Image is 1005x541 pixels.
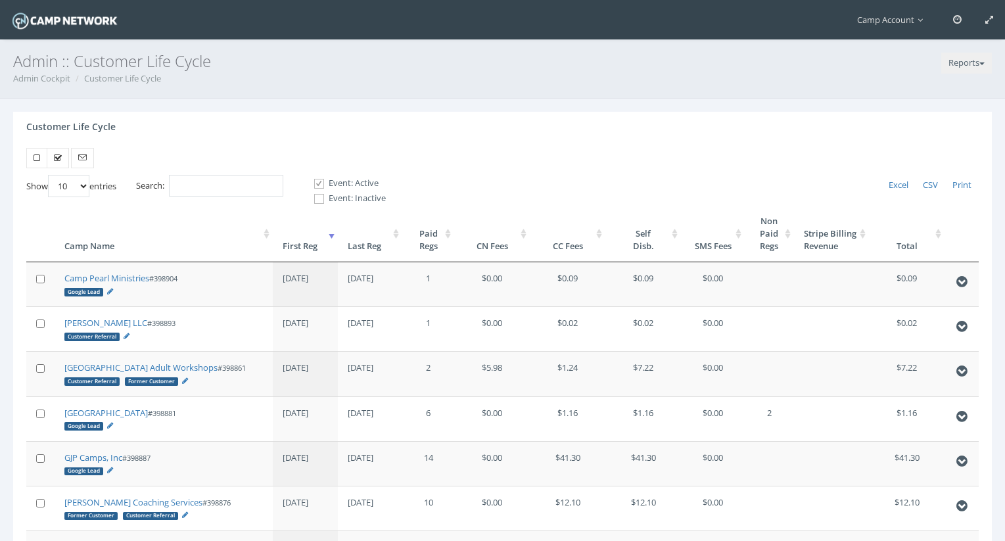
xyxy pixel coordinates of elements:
[681,262,745,306] td: $0.00
[273,441,338,486] td: [DATE]
[13,72,70,84] a: Admin Cockpit
[64,333,120,341] div: Customer Referral
[681,486,745,530] td: $0.00
[55,205,273,262] th: Camp Name: activate to sort column ascending
[402,351,454,396] td: 2
[530,306,605,351] td: $0.02
[273,306,338,351] td: [DATE]
[745,205,794,262] th: Non PaidRegs: activate to sort column ascending
[605,396,681,441] td: $1.16
[402,205,454,262] th: PaidRegs: activate to sort column ascending
[26,122,116,131] h4: Customer Life Cycle
[454,486,530,530] td: $0.00
[454,262,530,306] td: $0.00
[26,175,116,197] label: Show entries
[303,177,386,190] label: Event: Active
[681,351,745,396] td: $0.00
[64,512,118,520] div: Former Customer
[338,351,403,396] td: [DATE]
[64,273,177,296] small: #398904
[338,205,403,262] th: Last Reg: activate to sort column ascending
[454,205,530,262] th: CN Fees: activate to sort column ascending
[125,377,178,385] div: Former Customer
[84,72,161,84] a: Customer Life Cycle
[402,396,454,441] td: 6
[869,351,945,396] td: $7.22
[64,408,176,431] small: #398881
[605,351,681,396] td: $7.22
[794,205,870,262] th: Stripe Billing Revenue: activate to sort column ascending
[857,14,929,26] span: Camp Account
[530,262,605,306] td: $0.09
[123,512,178,520] div: Customer Referral
[64,407,148,419] a: [GEOGRAPHIC_DATA]
[273,262,338,306] td: [DATE]
[402,262,454,306] td: 1
[745,396,794,441] td: 2
[869,306,945,351] td: $0.02
[530,486,605,530] td: $12.10
[273,486,338,530] td: [DATE]
[64,288,103,296] div: Google Lead
[530,205,605,262] th: CC Fees: activate to sort column ascending
[869,486,945,530] td: $12.10
[338,441,403,486] td: [DATE]
[916,175,945,196] a: CSV
[64,422,103,430] div: Google Lead
[605,441,681,486] td: $41.30
[48,175,89,197] select: Showentries
[402,441,454,486] td: 14
[605,486,681,530] td: $12.10
[454,396,530,441] td: $0.00
[338,262,403,306] td: [DATE]
[169,175,283,197] input: Search:
[530,351,605,396] td: $1.24
[64,363,246,385] small: #398861
[952,179,971,191] span: Print
[881,175,916,196] a: Excel
[13,53,992,70] h3: Admin :: Customer Life Cycle
[64,318,175,341] small: #398893
[530,441,605,486] td: $41.30
[338,486,403,530] td: [DATE]
[64,377,120,385] div: Customer Referral
[273,351,338,396] td: [DATE]
[605,306,681,351] td: $0.02
[303,192,386,205] label: Event: Inactive
[64,362,218,373] a: [GEOGRAPHIC_DATA] Adult Workshops
[402,306,454,351] td: 1
[681,441,745,486] td: $0.00
[869,441,945,486] td: $41.30
[454,306,530,351] td: $0.00
[64,317,147,329] a: [PERSON_NAME] LLC
[10,9,120,32] img: Camp Network
[64,498,231,520] small: #398876
[869,262,945,306] td: $0.09
[605,262,681,306] td: $0.09
[338,306,403,351] td: [DATE]
[64,467,103,475] div: Google Lead
[681,306,745,351] td: $0.00
[681,396,745,441] td: $0.00
[64,453,151,475] small: #398887
[273,205,338,262] th: First Reg: activate to sort column ascending
[923,179,938,191] span: CSV
[941,53,992,74] button: Reports
[869,205,945,262] th: Total: activate to sort column ascending
[402,486,454,530] td: 10
[889,179,908,191] span: Excel
[64,272,149,284] a: Camp Pearl Ministries
[454,441,530,486] td: $0.00
[136,175,283,197] label: Search:
[605,205,681,262] th: SelfDisb.: activate to sort column ascending
[945,175,979,196] a: Print
[869,396,945,441] td: $1.16
[64,452,122,463] a: GJP Camps, Inc
[273,396,338,441] td: [DATE]
[681,205,745,262] th: SMS Fees: activate to sort column ascending
[64,496,202,508] a: [PERSON_NAME] Coaching Services
[338,396,403,441] td: [DATE]
[530,396,605,441] td: $1.16
[454,351,530,396] td: $5.98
